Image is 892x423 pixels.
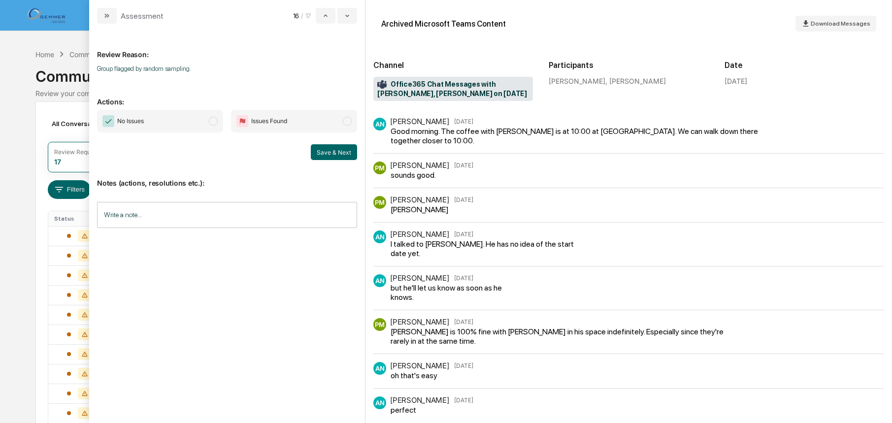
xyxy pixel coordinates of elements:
[373,396,386,409] div: AN
[454,162,473,169] time: Monday, September 8, 2025 at 9:21:07 AM
[301,12,314,20] span: / 17
[311,144,357,160] button: Save & Next
[454,396,473,404] time: Monday, September 8, 2025 at 9:41:38 AM
[54,148,101,156] div: Review Required
[54,158,61,166] div: 17
[373,162,386,174] div: PM
[48,211,109,226] th: Status
[381,19,506,29] div: Archived Microsoft Teams Content
[373,274,386,287] div: AN
[48,180,91,199] button: Filters
[454,362,473,369] time: Monday, September 8, 2025 at 9:41:26 AM
[373,230,386,243] div: AN
[454,230,473,238] time: Monday, September 8, 2025 at 9:38:52 AM
[48,116,122,131] div: All Conversations
[549,77,708,85] div: [PERSON_NAME], [PERSON_NAME]
[454,318,473,325] time: Monday, September 8, 2025 at 9:41:18 AM
[373,61,533,70] h2: Channel
[390,361,449,370] div: [PERSON_NAME]
[391,239,576,258] div: I talked to [PERSON_NAME]. He has no idea of the start date yet.
[102,115,114,127] img: Checkmark
[373,196,386,209] div: PM
[35,89,856,98] div: Review your communication records across channels
[97,167,357,187] p: Notes (actions, resolutions etc.):
[35,60,856,85] div: Communications Archive
[117,116,144,126] span: No Issues
[391,405,470,415] div: perfect
[811,20,870,27] span: Download Messages
[454,196,473,203] time: Monday, September 8, 2025 at 9:22:40 AM
[293,12,299,20] span: 16
[391,127,766,145] div: Good morning. The coffee with [PERSON_NAME] is at 10:00 at [GEOGRAPHIC_DATA]. We can walk down th...
[377,80,529,98] span: Office365 Chat Messages with [PERSON_NAME], [PERSON_NAME] on [DATE]
[390,161,449,170] div: [PERSON_NAME]
[725,77,747,85] div: [DATE]
[97,86,357,106] p: Actions:
[97,65,357,72] p: Group flagged by random sampling.
[391,205,470,214] div: [PERSON_NAME]
[549,61,708,70] h2: Participants
[860,390,887,417] iframe: Open customer support
[795,16,876,32] button: Download Messages
[35,50,54,59] div: Home
[391,371,470,380] div: oh that's easy
[390,117,449,126] div: [PERSON_NAME]
[69,50,149,59] div: Communications Archive
[725,61,884,70] h2: Date
[236,115,248,127] img: Flag
[390,395,449,405] div: [PERSON_NAME]
[454,274,473,282] time: Monday, September 8, 2025 at 9:39:03 AM
[390,317,449,326] div: [PERSON_NAME]
[390,273,449,283] div: [PERSON_NAME]
[121,11,164,21] div: Assessment
[390,195,449,204] div: [PERSON_NAME]
[391,283,513,302] div: but he'll let us know as soon as he knows.
[390,229,449,239] div: [PERSON_NAME]
[97,38,357,59] p: Review Reason:
[454,118,473,125] time: Monday, September 8, 2025 at 9:17:03 AM
[251,116,287,126] span: Issues Found
[391,327,740,346] div: [PERSON_NAME] is 100% fine with [PERSON_NAME] in his space indefinitely. Especially since they're...
[373,362,386,375] div: AN
[391,170,470,180] div: sounds good.
[373,118,386,130] div: AN
[24,5,71,25] img: logo
[373,318,386,331] div: PM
